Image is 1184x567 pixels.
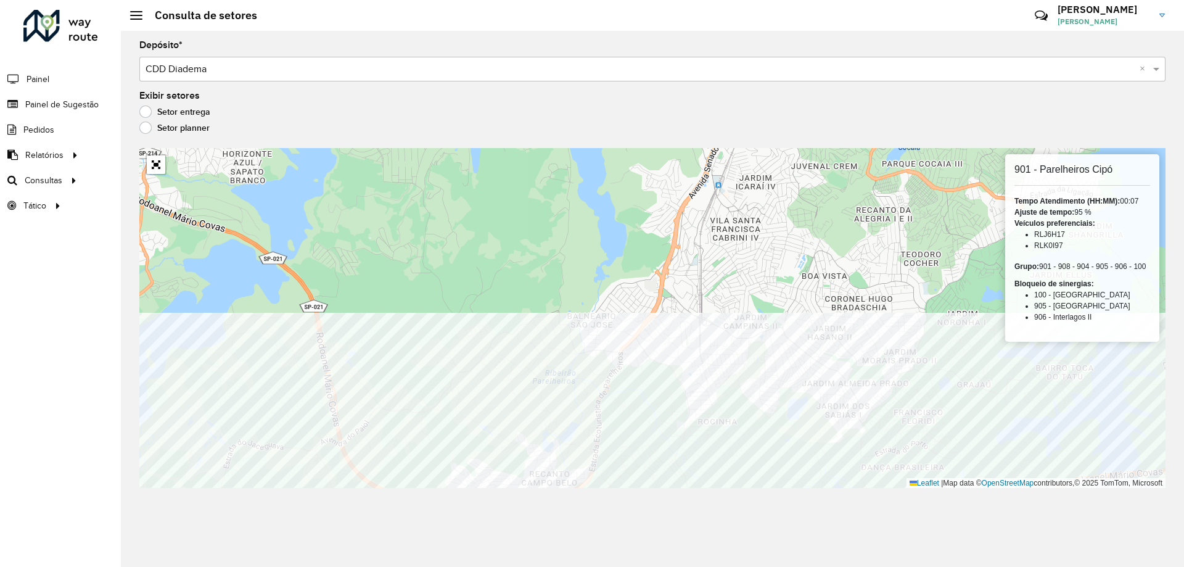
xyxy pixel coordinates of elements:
[1140,62,1150,77] span: Clear all
[139,122,210,134] label: Setor planner
[1034,289,1150,300] li: 100 - [GEOGRAPHIC_DATA]
[27,73,49,86] span: Painel
[23,123,54,136] span: Pedidos
[142,9,257,22] h2: Consulta de setores
[139,88,200,103] label: Exibir setores
[906,478,1165,489] div: Map data © contributors,© 2025 TomTom, Microsoft
[1014,196,1150,207] div: 00:07
[25,98,99,111] span: Painel de Sugestão
[1034,229,1150,240] li: RLJ6H17
[1028,2,1054,29] a: Contato Rápido
[1034,312,1150,323] li: 906 - Interlagos II
[1014,261,1150,272] div: 901 - 908 - 904 - 905 - 906 - 100
[25,174,62,187] span: Consultas
[1034,240,1150,251] li: RLK0I97
[139,106,210,118] label: Setor entrega
[1058,4,1150,15] h3: [PERSON_NAME]
[147,155,165,174] a: Abrir mapa em tela cheia
[1014,208,1074,217] strong: Ajuste de tempo:
[1058,16,1150,27] span: [PERSON_NAME]
[941,479,943,487] span: |
[1014,279,1094,288] strong: Bloqueio de sinergias:
[23,199,46,212] span: Tático
[139,38,183,52] label: Depósito
[1034,300,1150,312] li: 905 - [GEOGRAPHIC_DATA]
[1014,219,1095,228] strong: Veículos preferenciais:
[1014,262,1039,271] strong: Grupo:
[910,479,939,487] a: Leaflet
[1014,163,1150,175] h6: 901 - Parelheiros Cipó
[25,149,64,162] span: Relatórios
[1014,197,1120,205] strong: Tempo Atendimento (HH:MM):
[982,479,1034,487] a: OpenStreetMap
[1014,207,1150,218] div: 95 %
